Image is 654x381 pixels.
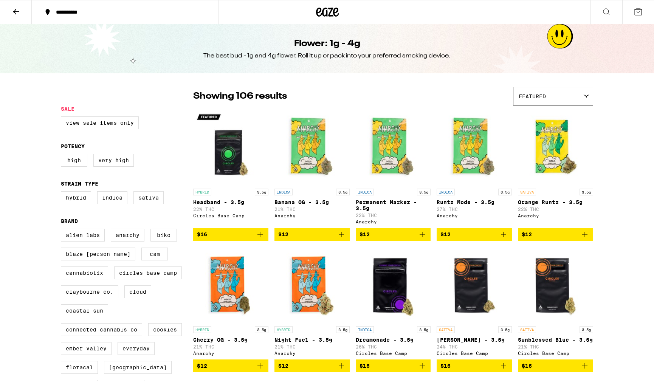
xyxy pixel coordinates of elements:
a: Open page for Night Fuel - 3.5g from Anarchy [274,247,350,359]
p: INDICA [356,189,374,195]
button: Add to bag [356,228,431,241]
span: $16 [522,363,532,369]
p: HYBRID [193,326,211,333]
a: Open page for Permanent Marker - 3.5g from Anarchy [356,109,431,228]
p: 22% THC [518,207,593,212]
p: 3.5g [580,326,593,333]
div: Circles Base Camp [356,351,431,356]
p: INDICA [356,326,374,333]
p: 24% THC [437,344,512,349]
label: Blaze [PERSON_NAME] [61,248,135,260]
button: Add to bag [274,359,350,372]
p: 27% THC [437,207,512,212]
label: FloraCal [61,361,98,374]
label: Cannabiotix [61,266,108,279]
label: View Sale Items Only [61,116,139,129]
img: Anarchy - Permanent Marker - 3.5g [356,109,431,185]
button: Add to bag [356,359,431,372]
p: 21% THC [518,344,593,349]
label: Cookies [148,323,182,336]
p: 22% THC [356,213,431,218]
label: [GEOGRAPHIC_DATA] [104,361,172,374]
div: Anarchy [356,219,431,224]
button: Add to bag [437,228,512,241]
div: Anarchy [274,351,350,356]
label: Indica [97,191,127,204]
label: Connected Cannabis Co [61,323,142,336]
legend: Potency [61,143,85,149]
label: Alien Labs [61,229,105,242]
img: Circles Base Camp - Gush Rush - 3.5g [437,247,512,322]
a: Open page for Headband - 3.5g from Circles Base Camp [193,109,268,228]
label: Sativa [133,191,164,204]
label: Cloud [124,285,151,298]
p: HYBRID [274,326,293,333]
div: Circles Base Camp [437,351,512,356]
p: Banana OG - 3.5g [274,199,350,205]
p: SATIVA [437,326,455,333]
p: 3.5g [498,326,512,333]
div: Anarchy [193,351,268,356]
button: Add to bag [518,359,593,372]
p: 3.5g [255,189,268,195]
p: SATIVA [518,326,536,333]
legend: Strain Type [61,181,98,187]
p: 21% THC [274,207,350,212]
label: High [61,154,87,167]
p: 3.5g [417,189,431,195]
a: Open page for Gush Rush - 3.5g from Circles Base Camp [437,247,512,359]
img: Anarchy - Banana OG - 3.5g [274,109,350,185]
label: Hybrid [61,191,91,204]
a: Open page for Orange Runtz - 3.5g from Anarchy [518,109,593,228]
p: 3.5g [336,189,350,195]
img: Circles Base Camp - Sunblessed Blue - 3.5g [518,247,593,322]
button: Add to bag [274,228,350,241]
div: Circles Base Camp [518,351,593,356]
a: Open page for Dreamonade - 3.5g from Circles Base Camp [356,247,431,359]
p: Night Fuel - 3.5g [274,337,350,343]
label: Anarchy [111,229,144,242]
button: Add to bag [193,228,268,241]
legend: Brand [61,218,78,224]
div: Anarchy [274,213,350,218]
label: CAM [141,248,168,260]
p: SATIVA [518,189,536,195]
p: 26% THC [356,344,431,349]
span: $12 [197,363,207,369]
label: Coastal Sun [61,304,108,317]
p: Permanent Marker - 3.5g [356,199,431,211]
p: 3.5g [498,189,512,195]
p: 3.5g [580,189,593,195]
p: INDICA [274,189,293,195]
span: $16 [440,363,451,369]
label: Very High [93,154,134,167]
span: $12 [360,231,370,237]
div: Circles Base Camp [193,213,268,218]
a: Open page for Runtz Mode - 3.5g from Anarchy [437,109,512,228]
span: $16 [197,231,207,237]
button: Add to bag [518,228,593,241]
p: 3.5g [255,326,268,333]
span: $16 [360,363,370,369]
span: $12 [522,231,532,237]
span: Hi. Need any help? [5,5,54,11]
img: Anarchy - Runtz Mode - 3.5g [437,109,512,185]
a: Open page for Cherry OG - 3.5g from Anarchy [193,247,268,359]
label: Circles Base Camp [114,266,182,279]
span: $12 [278,231,288,237]
img: Circles Base Camp - Headband - 3.5g [193,109,268,185]
img: Anarchy - Night Fuel - 3.5g [274,247,350,322]
p: 21% THC [274,344,350,349]
p: 3.5g [417,326,431,333]
p: Dreamonade - 3.5g [356,337,431,343]
p: INDICA [437,189,455,195]
p: 3.5g [336,326,350,333]
p: Runtz Mode - 3.5g [437,199,512,205]
div: Anarchy [518,213,593,218]
span: Featured [519,93,546,99]
span: $12 [440,231,451,237]
p: 22% THC [193,207,268,212]
p: Cherry OG - 3.5g [193,337,268,343]
p: Showing 106 results [193,90,287,103]
p: Orange Runtz - 3.5g [518,199,593,205]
